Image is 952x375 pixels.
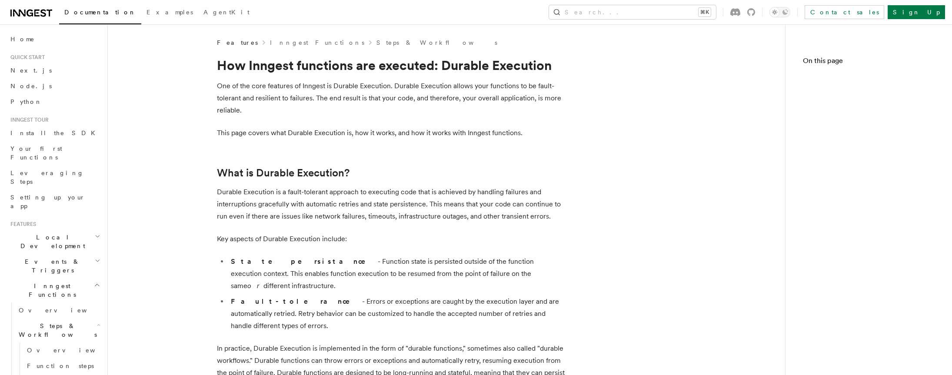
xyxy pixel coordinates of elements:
span: Steps & Workflows [15,322,97,339]
span: Overview [27,347,117,354]
span: Node.js [10,83,52,90]
li: - Errors or exceptions are caught by the execution layer and are automatically retried. Retry beh... [228,295,565,332]
span: Home [10,35,35,43]
span: Next.js [10,67,52,74]
strong: State persistance [231,257,378,265]
a: Examples [141,3,198,23]
a: Steps & Workflows [376,38,497,47]
a: Home [7,31,102,47]
span: Inngest tour [7,116,49,123]
p: Key aspects of Durable Execution include: [217,233,565,245]
span: Features [217,38,258,47]
kbd: ⌘K [699,8,711,17]
button: Search...⌘K [549,5,716,19]
span: Quick start [7,54,45,61]
a: Node.js [7,78,102,94]
span: Events & Triggers [7,257,95,275]
a: Sign Up [888,5,945,19]
a: Next.js [7,63,102,78]
a: AgentKit [198,3,255,23]
a: Inngest Functions [270,38,364,47]
span: Function steps [27,362,94,369]
button: Inngest Functions [7,278,102,302]
a: Your first Functions [7,141,102,165]
a: Install the SDK [7,125,102,141]
span: Features [7,221,36,228]
p: One of the core features of Inngest is Durable Execution. Durable Execution allows your functions... [217,80,565,116]
a: Function steps [23,358,102,374]
h4: On this page [803,56,935,70]
span: Local Development [7,233,95,250]
span: Examples [146,9,193,16]
span: Python [10,98,42,105]
li: - Function state is persisted outside of the function execution context. This enables function ex... [228,256,565,292]
p: Durable Execution is a fault-tolerant approach to executing code that is achieved by handling fai... [217,186,565,222]
span: Inngest Functions [7,282,94,299]
span: AgentKit [203,9,250,16]
span: Your first Functions [10,145,62,161]
button: Steps & Workflows [15,318,102,342]
button: Events & Triggers [7,254,102,278]
a: Overview [15,302,102,318]
span: Setting up your app [10,194,85,209]
a: Documentation [59,3,141,24]
h1: How Inngest functions are executed: Durable Execution [217,57,565,73]
strong: Fault-tolerance [231,297,362,305]
em: or [247,282,263,290]
a: Overview [23,342,102,358]
button: Local Development [7,229,102,254]
span: Leveraging Steps [10,169,84,185]
a: Contact sales [805,5,884,19]
a: Leveraging Steps [7,165,102,189]
span: Overview [19,307,108,314]
span: Install the SDK [10,129,100,136]
a: Setting up your app [7,189,102,214]
a: Python [7,94,102,110]
span: Documentation [64,9,136,16]
p: This page covers what Durable Execution is, how it works, and how it works with Inngest functions. [217,127,565,139]
button: Toggle dark mode [769,7,790,17]
a: What is Durable Execution? [217,167,350,179]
